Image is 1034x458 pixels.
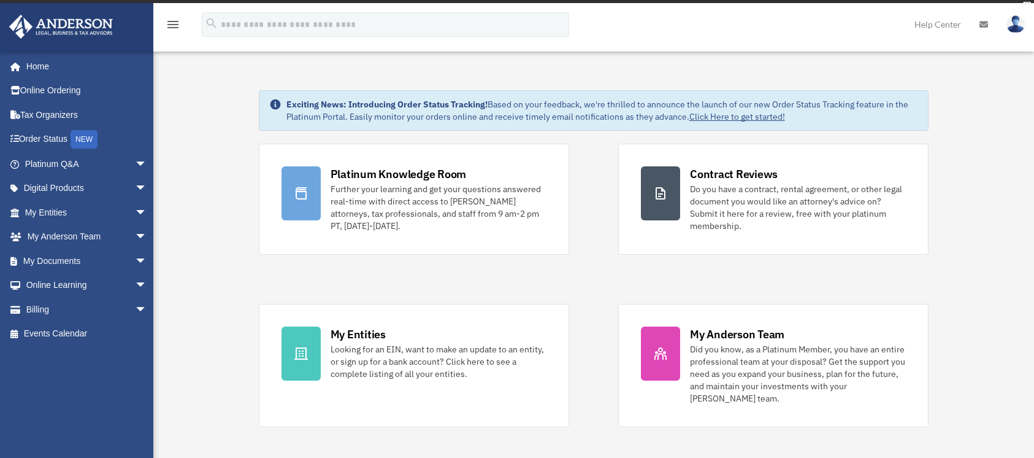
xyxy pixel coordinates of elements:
a: My Documentsarrow_drop_down [9,249,166,273]
span: arrow_drop_down [135,200,159,225]
a: My Entitiesarrow_drop_down [9,200,166,225]
a: Contract Reviews Do you have a contract, rental agreement, or other legal document you would like... [618,144,929,255]
div: Did you know, as a Platinum Member, you have an entire professional team at your disposal? Get th... [690,343,906,405]
img: Anderson Advisors Platinum Portal [6,15,117,39]
img: User Pic [1006,15,1025,33]
a: Home [9,54,159,79]
i: menu [166,17,180,32]
a: Digital Productsarrow_drop_down [9,176,166,201]
a: Click Here to get started! [689,111,785,122]
div: Contract Reviews [690,166,778,182]
div: NEW [71,130,98,149]
a: survey [635,3,673,18]
a: Online Learningarrow_drop_down [9,273,166,298]
a: My Anderson Team Did you know, as a Platinum Member, you have an entire professional team at your... [618,304,929,427]
a: Platinum Knowledge Room Further your learning and get your questions answered real-time with dire... [259,144,569,255]
a: Platinum Q&Aarrow_drop_down [9,152,166,176]
a: Online Ordering [9,79,166,103]
div: Platinum Knowledge Room [331,166,467,182]
div: Looking for an EIN, want to make an update to an entity, or sign up for a bank account? Click her... [331,343,546,380]
div: close [1023,2,1031,9]
i: search [205,17,218,30]
span: arrow_drop_down [135,176,159,201]
a: My Entities Looking for an EIN, want to make an update to an entity, or sign up for a bank accoun... [259,304,569,427]
div: Get a chance to win 6 months of Platinum for free just by filling out this [361,3,629,18]
div: My Anderson Team [690,327,784,342]
strong: Exciting News: Introducing Order Status Tracking! [286,99,488,110]
span: arrow_drop_down [135,273,159,298]
div: Further your learning and get your questions answered real-time with direct access to [PERSON_NAM... [331,183,546,232]
a: Tax Organizers [9,103,166,127]
span: arrow_drop_down [135,225,159,250]
a: My Anderson Teamarrow_drop_down [9,225,166,249]
div: My Entities [331,327,386,342]
a: Billingarrow_drop_down [9,297,166,322]
a: Order StatusNEW [9,127,166,152]
div: Based on your feedback, we're thrilled to announce the launch of our new Order Status Tracking fe... [286,98,919,123]
a: menu [166,21,180,32]
a: Events Calendar [9,322,166,346]
span: arrow_drop_down [135,297,159,322]
span: arrow_drop_down [135,249,159,274]
span: arrow_drop_down [135,152,159,177]
div: Do you have a contract, rental agreement, or other legal document you would like an attorney's ad... [690,183,906,232]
